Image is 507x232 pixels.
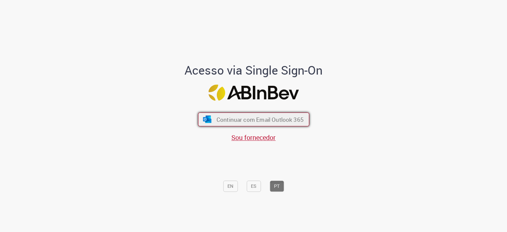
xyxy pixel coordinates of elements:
button: ES [247,181,261,192]
a: Sou fornecedor [231,133,276,142]
img: ícone Azure/Microsoft 360 [202,116,212,123]
img: Logo ABInBev [208,85,299,101]
h1: Acesso via Single Sign-On [162,64,345,77]
button: EN [223,181,238,192]
span: Continuar com Email Outlook 365 [216,116,303,123]
button: ícone Azure/Microsoft 360 Continuar com Email Outlook 365 [198,112,309,126]
button: PT [270,181,284,192]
